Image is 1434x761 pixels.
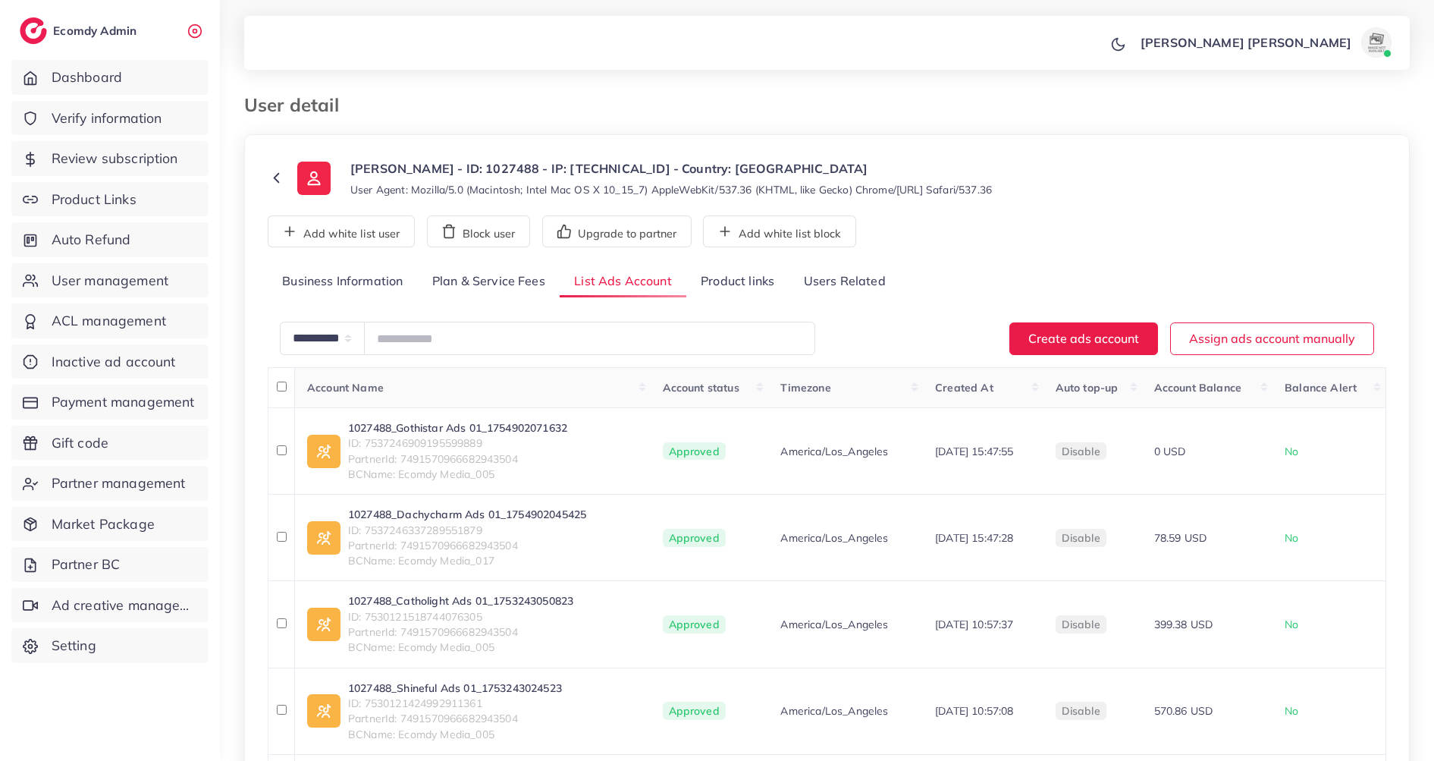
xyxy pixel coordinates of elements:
[348,553,586,568] span: BCName: Ecomdy Media_017
[1009,322,1158,355] button: Create ads account
[348,640,573,655] span: BCName: Ecomdy Media_005
[780,381,830,395] span: Timezone
[1361,27,1392,58] img: avatar
[703,215,856,247] button: Add white list block
[53,24,140,38] h2: Ecomdy Admin
[11,101,209,136] a: Verify information
[350,159,992,178] p: [PERSON_NAME] - ID: 1027488 - IP: [TECHNICAL_ID] - Country: [GEOGRAPHIC_DATA]
[20,17,140,44] a: logoEcomdy Admin
[780,530,888,546] span: America/Los_Angeles
[52,596,197,615] span: Ad creative management
[348,696,562,711] span: ID: 7530121424992911361
[11,628,209,663] a: Setting
[11,60,209,95] a: Dashboard
[935,445,1013,458] span: [DATE] 15:47:55
[418,266,560,298] a: Plan & Service Fees
[348,727,562,742] span: BCName: Ecomdy Media_005
[1154,704,1213,718] span: 570.86 USD
[935,381,993,395] span: Created At
[11,141,209,176] a: Review subscription
[348,523,586,538] span: ID: 7537246337289551879
[307,381,384,395] span: Account Name
[348,711,562,726] span: PartnerId: 7491570966682943504
[1062,704,1100,718] span: disable
[1285,704,1298,718] span: No
[52,149,178,168] span: Review subscription
[1285,531,1298,545] span: No
[789,266,899,298] a: Users Related
[20,17,47,44] img: logo
[427,215,530,247] button: Block user
[11,426,209,461] a: Gift code
[297,162,331,195] img: ic-user-info.36bf1079.svg
[1132,27,1398,58] a: [PERSON_NAME] [PERSON_NAME]avatar
[52,433,108,453] span: Gift code
[52,108,162,128] span: Verify information
[686,266,789,298] a: Product links
[11,385,209,420] a: Payment management
[307,521,340,555] img: ic-ad-info.7fc67b75.svg
[542,215,692,247] button: Upgrade to partner
[11,588,209,623] a: Ad creative management
[1285,445,1298,458] span: No
[348,609,573,624] span: ID: 7530121518744076305
[52,271,168,291] span: User management
[1154,531,1207,545] span: 78.59 USD
[935,618,1013,631] span: [DATE] 10:57:37
[268,266,418,298] a: Business Information
[11,466,209,501] a: Partner management
[348,451,567,467] span: PartnerId: 7491570966682943504
[11,303,209,338] a: ACL management
[52,555,121,574] span: Partner BC
[663,381,739,395] span: Account status
[348,538,586,553] span: PartnerId: 7491570966682943504
[11,507,209,542] a: Market Package
[348,681,562,696] a: 1027488_Shineful Ads 01_1753243024523
[11,344,209,379] a: Inactive ad account
[1154,618,1213,631] span: 399.38 USD
[11,263,209,298] a: User management
[1062,618,1100,631] span: disable
[348,436,567,451] span: ID: 7537246909195599889
[935,531,1013,545] span: [DATE] 15:47:28
[268,215,415,247] button: Add white list user
[780,444,888,459] span: America/Los_Angeles
[1062,531,1100,545] span: disable
[663,529,726,547] span: Approved
[935,704,1013,718] span: [DATE] 10:57:08
[52,636,96,656] span: Setting
[307,694,340,728] img: ic-ad-info.7fc67b75.svg
[307,435,340,468] img: ic-ad-info.7fc67b75.svg
[348,467,567,482] span: BCName: Ecomdy Media_005
[11,547,209,582] a: Partner BC
[348,593,573,608] a: 1027488_Catholight Ads 01_1753243050823
[1141,33,1351,52] p: [PERSON_NAME] [PERSON_NAME]
[1154,381,1241,395] span: Account Balance
[1154,445,1186,458] span: 0 USD
[663,615,726,634] span: Approved
[244,94,351,116] h3: User detail
[52,514,155,534] span: Market Package
[1285,618,1298,631] span: No
[11,222,209,257] a: Auto Refund
[1056,381,1119,395] span: Auto top-up
[1170,322,1374,355] button: Assign ads account manually
[52,230,131,250] span: Auto Refund
[350,182,992,197] small: User Agent: Mozilla/5.0 (Macintosh; Intel Mac OS X 10_15_7) AppleWebKit/537.36 (KHTML, like Gecko...
[52,473,186,493] span: Partner management
[52,392,195,412] span: Payment management
[560,266,686,298] a: List Ads Account
[52,68,122,87] span: Dashboard
[663,702,726,720] span: Approved
[1062,445,1100,458] span: disable
[348,624,573,640] span: PartnerId: 7491570966682943504
[663,442,726,461] span: Approved
[307,608,340,641] img: ic-ad-info.7fc67b75.svg
[348,420,567,436] a: 1027488_Gothistar Ads 01_1754902071632
[1285,381,1357,395] span: Balance Alert
[780,617,888,632] span: America/Los_Angeles
[52,190,136,209] span: Product Links
[348,507,586,522] a: 1027488_Dachycharm Ads 01_1754902045425
[52,311,166,331] span: ACL management
[11,182,209,217] a: Product Links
